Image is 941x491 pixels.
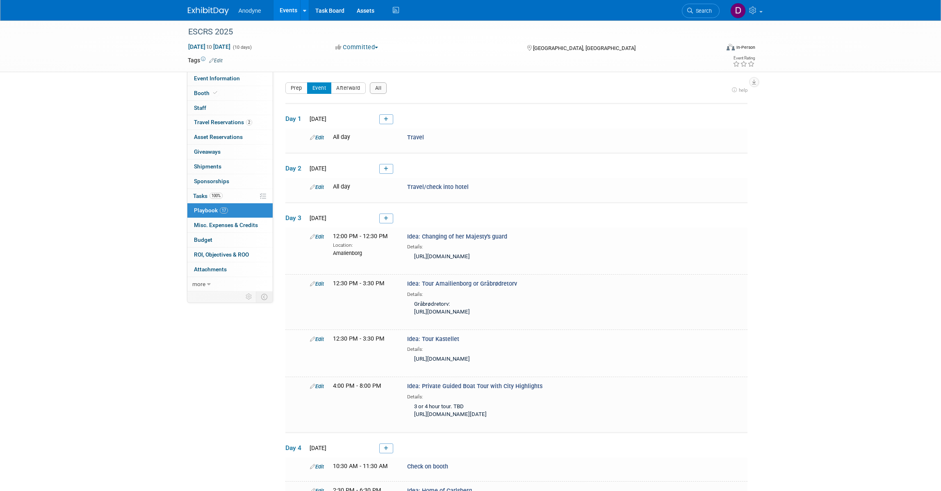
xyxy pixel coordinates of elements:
[310,464,324,470] a: Edit
[285,443,306,452] span: Day 4
[194,75,240,82] span: Event Information
[213,91,217,95] i: Booth reservation complete
[739,87,747,93] span: help
[220,207,228,214] span: 17
[407,463,448,470] span: Check on booth
[194,266,227,273] span: Attachments
[187,218,273,232] a: Misc. Expenses & Credits
[407,184,469,191] span: Travel/check into hotel
[333,241,395,249] div: Location:
[407,353,618,366] div: [URL][DOMAIN_NAME]
[194,236,212,243] span: Budget
[194,222,258,228] span: Misc. Expenses & Credits
[188,43,231,50] span: [DATE] [DATE]
[246,119,252,125] span: 2
[307,215,326,221] span: [DATE]
[209,58,223,64] a: Edit
[187,262,273,277] a: Attachments
[285,114,306,123] span: Day 1
[185,25,707,39] div: ESCRS 2025
[194,251,249,258] span: ROI, Objectives & ROO
[187,174,273,189] a: Sponsorships
[310,336,324,342] a: Edit
[333,43,381,52] button: Committed
[407,134,424,141] span: Travel
[187,86,273,100] a: Booth
[682,4,720,18] a: Search
[285,214,306,223] span: Day 3
[407,233,507,240] span: Idea: Changing of her Majesty's guard
[407,298,618,319] div: Gråbrødretorv: [URL][DOMAIN_NAME]
[331,82,366,94] button: Afterward
[407,383,542,390] span: Idea: Private Guided Boat Tour with City Highlights
[333,249,395,257] div: Amalienborg
[333,335,385,342] span: 12:30 PM - 3:30 PM
[187,145,273,159] a: Giveaways
[188,56,223,64] td: Tags
[333,280,385,287] span: 12:30 PM - 3:30 PM
[187,130,273,144] a: Asset Reservations
[194,90,219,96] span: Booth
[727,44,735,50] img: Format-Inperson.png
[407,336,459,343] span: Idea: Tour Kastellet
[307,445,326,451] span: [DATE]
[194,105,206,111] span: Staff
[407,280,517,287] span: Idea: Tour Amailienborg or Gråbrødretorv
[736,44,755,50] div: In-Person
[333,382,381,389] span: 4:00 PM - 8:00 PM
[187,159,273,174] a: Shipments
[333,233,388,240] span: 12:00 PM - 12:30 PM
[310,134,324,141] a: Edit
[194,119,252,125] span: Travel Reservations
[310,383,324,389] a: Edit
[187,115,273,130] a: Travel Reservations2
[194,178,229,184] span: Sponsorships
[194,207,228,214] span: Playbook
[407,400,618,422] div: 3 or 4 hour tour. TBD [URL][DOMAIN_NAME][DATE]
[239,7,261,14] span: Anodyne
[310,234,324,240] a: Edit
[333,134,350,141] span: All day
[192,281,205,287] span: more
[730,3,746,18] img: Dawn Jozwiak
[407,289,618,298] div: Details:
[210,193,223,199] span: 100%
[285,82,308,94] button: Prep
[193,193,223,199] span: Tasks
[256,291,273,302] td: Toggle Event Tabs
[285,164,306,173] span: Day 2
[307,116,326,122] span: [DATE]
[187,101,273,115] a: Staff
[693,8,712,14] span: Search
[533,45,636,51] span: [GEOGRAPHIC_DATA], [GEOGRAPHIC_DATA]
[333,183,350,190] span: All day
[205,43,213,50] span: to
[188,7,229,15] img: ExhibitDay
[194,148,221,155] span: Giveaways
[242,291,256,302] td: Personalize Event Tab Strip
[333,463,388,470] span: 10:30 AM - 11:30 AM
[671,43,756,55] div: Event Format
[370,82,387,94] button: All
[187,233,273,247] a: Budget
[187,189,273,203] a: Tasks100%
[407,343,618,353] div: Details:
[194,134,243,140] span: Asset Reservations
[232,45,252,50] span: (10 days)
[310,281,324,287] a: Edit
[733,56,755,60] div: Event Rating
[307,82,332,94] button: Event
[187,71,273,86] a: Event Information
[407,241,618,250] div: Details:
[187,248,273,262] a: ROI, Objectives & ROO
[194,163,221,170] span: Shipments
[310,184,324,190] a: Edit
[407,250,618,264] div: [URL][DOMAIN_NAME]
[307,165,326,172] span: [DATE]
[407,391,618,400] div: Details:
[187,277,273,291] a: more
[187,203,273,218] a: Playbook17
